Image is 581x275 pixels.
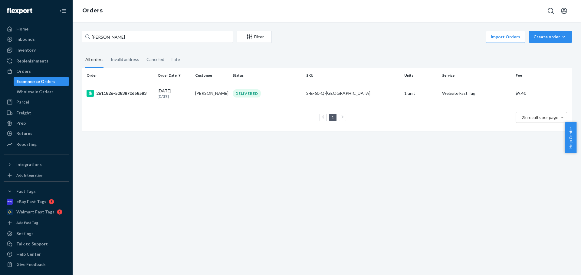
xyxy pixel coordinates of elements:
[16,231,34,237] div: Settings
[4,24,69,34] a: Home
[513,68,572,83] th: Fee
[4,207,69,217] a: Walmart Fast Tags
[533,34,567,40] div: Create order
[16,36,35,42] div: Inbounds
[16,161,42,168] div: Integrations
[16,110,31,116] div: Freight
[17,89,54,95] div: Wholesale Orders
[16,209,54,215] div: Walmart Fast Tags
[4,197,69,206] a: eBay Fast Tags
[172,52,180,67] div: Late
[16,130,32,136] div: Returns
[17,78,55,85] div: Ecommerce Orders
[82,31,233,43] input: Search orders
[16,68,31,74] div: Orders
[558,5,570,17] button: Open account menu
[193,83,230,104] td: [PERSON_NAME]
[16,99,29,105] div: Parcel
[16,220,38,225] div: Add Fast Tag
[522,115,558,120] span: 25 results per page
[4,219,69,226] a: Add Fast Tag
[4,34,69,44] a: Inbounds
[4,118,69,128] a: Prep
[545,5,557,17] button: Open Search Box
[195,73,228,78] div: Customer
[16,141,37,147] div: Reporting
[16,173,43,178] div: Add Integration
[77,2,107,20] ol: breadcrumbs
[402,68,439,83] th: Units
[440,68,513,83] th: Service
[4,229,69,238] a: Settings
[16,58,48,64] div: Replenishments
[4,66,69,76] a: Orders
[16,188,36,194] div: Fast Tags
[4,239,69,249] a: Talk to Support
[4,172,69,179] a: Add Integration
[4,187,69,196] button: Fast Tags
[16,47,36,53] div: Inventory
[330,115,335,120] a: Page 1 is your current page
[486,31,525,43] button: Import Orders
[14,77,69,86] a: Ecommerce Orders
[16,261,46,267] div: Give Feedback
[233,89,261,98] div: DELIVERED
[237,31,272,43] button: Filter
[237,34,271,40] div: Filter
[4,129,69,138] a: Returns
[230,68,304,83] th: Status
[4,108,69,118] a: Freight
[4,45,69,55] a: Inventory
[4,160,69,169] button: Integrations
[85,52,103,68] div: All orders
[304,68,402,83] th: SKU
[155,68,193,83] th: Order Date
[16,199,46,205] div: eBay Fast Tags
[529,31,572,43] button: Create order
[111,52,139,67] div: Invalid address
[16,120,26,126] div: Prep
[4,97,69,107] a: Parcel
[306,90,399,96] div: S-B-60-Q-[GEOGRAPHIC_DATA]
[57,5,69,17] button: Close Navigation
[442,90,511,96] p: Website Fast Tag
[16,251,41,257] div: Help Center
[82,68,155,83] th: Order
[16,26,28,32] div: Home
[158,88,190,99] div: [DATE]
[158,94,190,99] p: [DATE]
[4,139,69,149] a: Reporting
[513,83,572,104] td: $9.40
[402,83,439,104] td: 1 unit
[16,241,48,247] div: Talk to Support
[146,52,164,67] div: Canceled
[87,90,153,97] div: 2611826-5083870658583
[7,8,32,14] img: Flexport logo
[565,122,576,153] button: Help Center
[4,56,69,66] a: Replenishments
[82,7,103,14] a: Orders
[4,260,69,269] button: Give Feedback
[4,249,69,259] a: Help Center
[14,87,69,97] a: Wholesale Orders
